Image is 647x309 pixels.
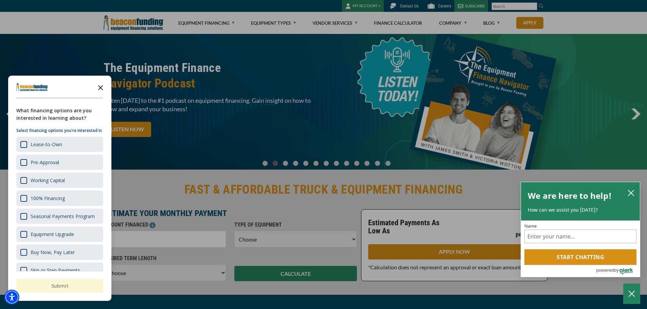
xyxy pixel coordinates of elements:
[31,159,59,166] div: Pre-Approval
[8,76,111,301] div: Survey
[16,263,103,278] div: Skip or Step Payments
[16,227,103,242] div: Equipment Upgrade
[626,188,636,197] button: close chatbox
[528,207,633,213] p: How can we assist you [DATE]?
[16,137,103,152] div: Lease-to-Own
[524,230,636,243] input: Name
[31,141,62,148] div: Lease-to-Own
[31,177,65,184] div: Working Capital
[16,127,103,134] p: Select financing options you're interested in
[31,267,80,273] div: Skip or Step Payments
[528,189,612,202] h2: We are here to help!
[524,249,636,265] button: Start chatting
[31,231,74,237] div: Equipment Upgrade
[16,245,103,260] div: Buy Now, Pay Later
[31,195,65,201] div: 100% Financing
[16,279,103,293] button: Submit
[4,290,19,305] div: Accessibility Menu
[16,155,103,170] div: Pre-Approval
[596,265,640,277] a: Powered by Olark
[94,80,107,94] button: Close the survey
[521,182,640,277] div: olark chatbox
[596,266,614,274] span: powered
[16,173,103,188] div: Working Capital
[16,191,103,206] div: 100% Financing
[16,83,48,91] img: Company logo
[31,249,75,255] div: Buy Now, Pay Later
[16,209,103,224] div: Seasonal Payments Program
[16,107,103,122] div: What financing options are you interested in learning about?
[524,224,636,228] label: Name
[31,213,95,219] div: Seasonal Payments Program
[614,266,619,274] span: by
[623,284,640,304] button: Close Chatbox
